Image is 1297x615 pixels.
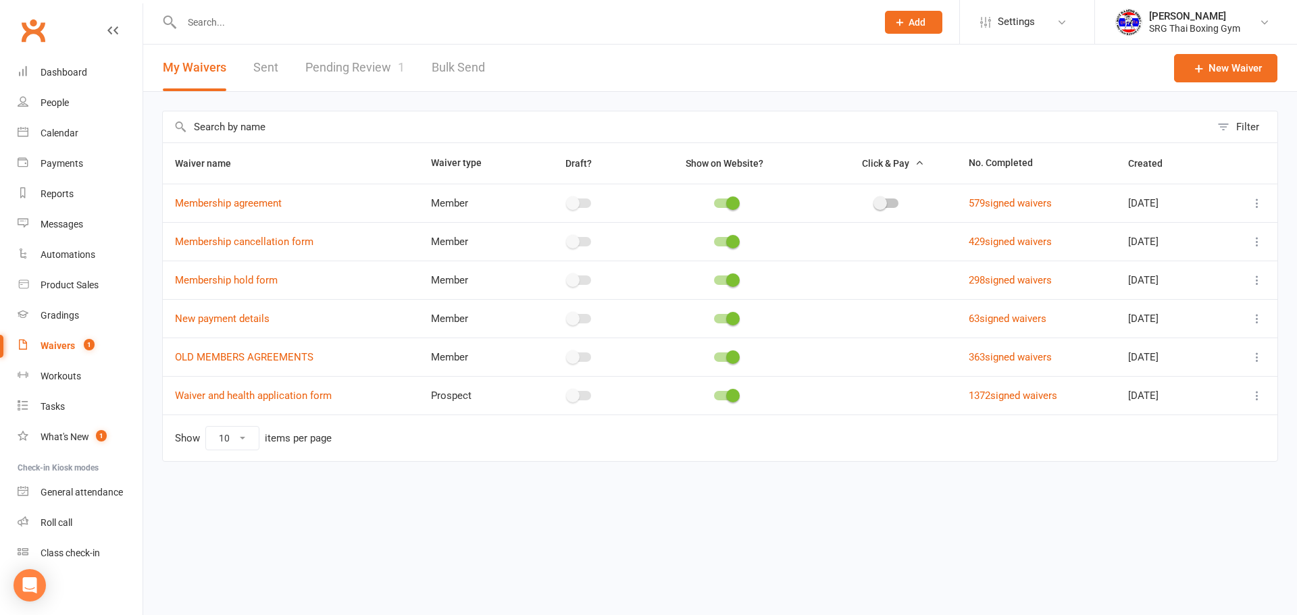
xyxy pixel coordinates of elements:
[419,143,525,184] th: Waiver type
[175,236,313,248] a: Membership cancellation form
[18,149,143,179] a: Payments
[18,361,143,392] a: Workouts
[1116,261,1220,299] td: [DATE]
[178,13,867,32] input: Search...
[673,155,778,171] button: Show on Website?
[18,240,143,270] a: Automations
[175,390,332,402] a: Waiver and health application form
[969,351,1052,363] a: 363signed waivers
[1116,376,1220,415] td: [DATE]
[163,111,1211,142] input: Search by name
[175,158,246,169] span: Waiver name
[163,45,226,91] button: My Waivers
[18,422,143,452] a: What's New1
[41,188,74,199] div: Reports
[419,299,525,338] td: Member
[18,209,143,240] a: Messages
[1149,10,1240,22] div: [PERSON_NAME]
[957,143,1116,184] th: No. Completed
[686,158,763,169] span: Show on Website?
[175,351,313,363] a: OLD MEMBERS AGREEMENTS
[18,270,143,300] a: Product Sales
[969,236,1052,248] a: 429signed waivers
[419,338,525,376] td: Member
[18,392,143,422] a: Tasks
[1174,54,1277,82] a: New Waiver
[18,477,143,508] a: General attendance kiosk mode
[1116,184,1220,222] td: [DATE]
[432,45,485,91] a: Bulk Send
[850,155,924,171] button: Click & Pay
[1116,299,1220,338] td: [DATE]
[18,88,143,118] a: People
[18,538,143,568] a: Class kiosk mode
[1115,9,1142,36] img: thumb_image1718682644.png
[175,155,246,171] button: Waiver name
[41,517,72,528] div: Roll call
[18,300,143,331] a: Gradings
[885,11,942,34] button: Add
[41,128,78,138] div: Calendar
[265,433,332,444] div: items per page
[41,487,123,498] div: General attendance
[1128,158,1177,169] span: Created
[41,371,81,381] div: Workouts
[175,313,270,325] a: New payment details
[41,219,83,230] div: Messages
[14,569,46,601] div: Open Intercom Messenger
[41,279,99,290] div: Product Sales
[1116,338,1220,376] td: [DATE]
[419,222,525,261] td: Member
[41,547,100,558] div: Class check-in
[18,118,143,149] a: Calendar
[96,430,107,442] span: 1
[41,431,89,442] div: What's New
[16,14,50,47] a: Clubworx
[175,197,282,209] a: Membership agreement
[969,197,1052,209] a: 579signed waivers
[1149,22,1240,34] div: SRG Thai Boxing Gym
[18,179,143,209] a: Reports
[553,155,607,171] button: Draft?
[41,310,79,321] div: Gradings
[1236,119,1259,135] div: Filter
[1116,222,1220,261] td: [DATE]
[998,7,1035,37] span: Settings
[41,249,95,260] div: Automations
[419,376,525,415] td: Prospect
[253,45,278,91] a: Sent
[862,158,909,169] span: Click & Pay
[969,274,1052,286] a: 298signed waivers
[84,339,95,350] span: 1
[175,426,332,450] div: Show
[419,184,525,222] td: Member
[565,158,592,169] span: Draft?
[18,57,143,88] a: Dashboard
[398,60,405,74] span: 1
[41,340,75,351] div: Waivers
[41,67,87,78] div: Dashboard
[305,45,405,91] a: Pending Review1
[1128,155,1177,171] button: Created
[969,313,1046,325] a: 63signed waivers
[909,17,925,28] span: Add
[969,390,1057,402] a: 1372signed waivers
[41,97,69,108] div: People
[41,158,83,169] div: Payments
[175,274,278,286] a: Membership hold form
[1211,111,1277,142] button: Filter
[419,261,525,299] td: Member
[18,331,143,361] a: Waivers 1
[41,401,65,412] div: Tasks
[18,508,143,538] a: Roll call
